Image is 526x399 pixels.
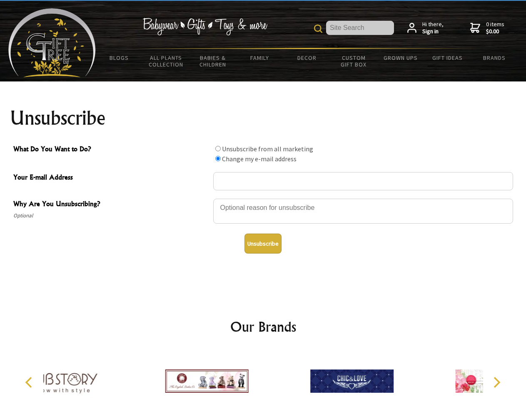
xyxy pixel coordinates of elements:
span: 0 items [486,20,504,35]
a: Decor [283,49,330,66]
input: What Do You Want to Do? [215,146,221,151]
span: What Do You Want to Do? [13,144,209,156]
img: product search [314,25,322,33]
a: Family [237,49,284,66]
a: All Plants Collection [143,49,190,73]
span: Why Are You Unsubscribing? [13,199,209,211]
span: Optional [13,211,209,221]
a: Gift Ideas [424,49,471,66]
a: BLOGS [96,49,143,66]
a: Hi there,Sign in [407,21,444,35]
a: Babies & Children [189,49,237,73]
strong: $0.00 [486,28,504,35]
input: What Do You Want to Do? [215,156,221,161]
input: Your E-mail Address [213,172,513,190]
span: Hi there, [422,21,444,35]
button: Unsubscribe [244,234,282,254]
strong: Sign in [422,28,444,35]
label: Unsubscribe from all marketing [222,145,313,153]
input: Site Search [326,21,394,35]
button: Previous [21,373,39,392]
a: Custom Gift Box [330,49,377,73]
a: Grown Ups [377,49,424,66]
h1: Unsubscribe [10,108,516,128]
textarea: Why Are You Unsubscribing? [213,199,513,224]
a: Brands [471,49,518,66]
a: 0 items$0.00 [470,21,504,35]
img: Babywear - Gifts - Toys & more [142,18,267,35]
button: Next [487,373,506,392]
h2: Our Brands [17,317,510,337]
img: Babyware - Gifts - Toys and more... [8,8,96,77]
span: Your E-mail Address [13,172,209,184]
label: Change my e-mail address [222,155,297,163]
